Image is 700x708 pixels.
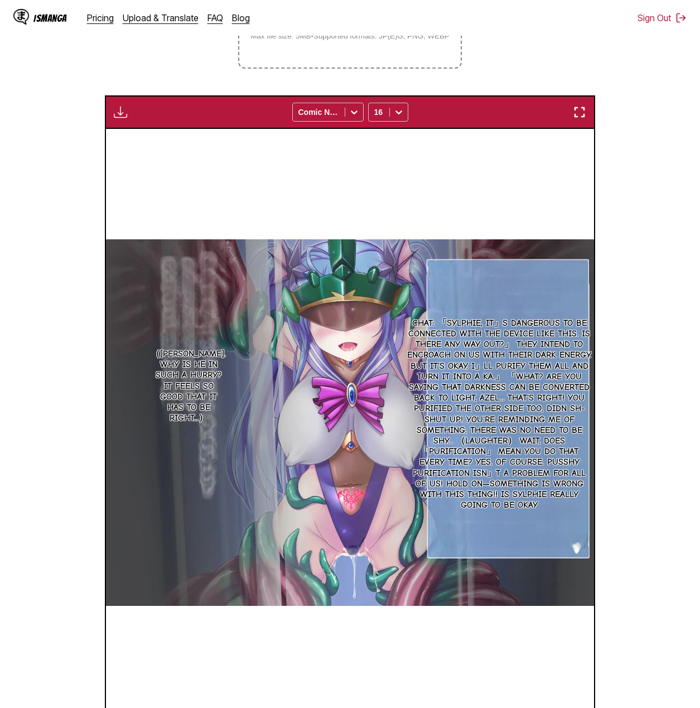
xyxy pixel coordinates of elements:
[87,12,114,23] a: Pricing
[149,346,228,426] p: （[PERSON_NAME]. Why is he in such a hurry? It feels so good that it has to be right...）
[114,105,127,119] img: Download translated images
[675,12,687,23] img: Sign out
[573,105,586,119] img: Enter fullscreen
[13,9,87,27] a: IsManga LogoIsManga
[33,13,67,23] div: IsManga
[232,12,250,23] a: Blog
[404,316,595,513] p: Chat: 「Sylphie, it」s dangerous to be connected with the device like this. Is there any way out?」 ...
[242,32,458,40] small: Max file size: 5MB • Supported formats: JP(E)G, PNG, WEBP
[106,239,595,606] img: Manga Panel
[13,9,29,25] img: IsManga Logo
[123,12,199,23] a: Upload & Translate
[638,12,687,23] button: Sign Out
[207,12,223,23] a: FAQ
